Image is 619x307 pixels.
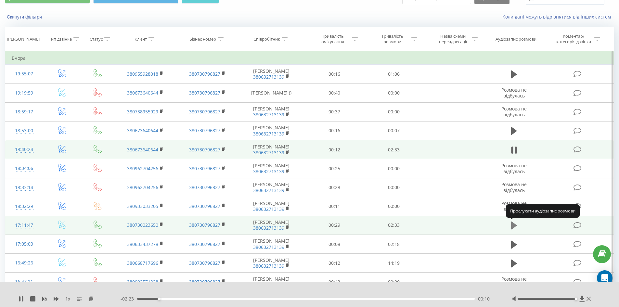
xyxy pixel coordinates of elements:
[127,109,158,115] a: 380738955929
[364,178,424,197] td: 00:00
[501,106,527,118] span: Розмова не відбулась
[158,298,161,300] div: Accessibility label
[7,36,40,42] div: [PERSON_NAME]
[364,273,424,291] td: 00:00
[305,140,364,159] td: 00:12
[12,257,37,269] div: 16:49:26
[238,235,305,254] td: [PERSON_NAME]
[127,203,158,209] a: 380933033205
[127,147,158,153] a: 380673640644
[127,260,158,266] a: 380668717696
[502,14,614,20] a: Коли дані можуть відрізнятися вiд інших систем
[253,263,284,269] a: 380632713139
[65,296,70,302] span: 1 x
[253,74,284,80] a: 380632713139
[501,162,527,174] span: Розмова не відбулась
[189,222,220,228] a: 380730796827
[12,162,37,175] div: 18:34:06
[305,102,364,121] td: 00:37
[253,225,284,231] a: 380632713139
[305,216,364,235] td: 00:29
[238,254,305,273] td: [PERSON_NAME]
[189,203,220,209] a: 380730796827
[127,165,158,172] a: 380962704256
[189,71,220,77] a: 380730796827
[189,241,220,247] a: 380730796827
[12,200,37,213] div: 18:32:29
[127,241,158,247] a: 380633437278
[364,197,424,216] td: 00:00
[496,36,536,42] div: Аудіозапис розмови
[305,83,364,102] td: 00:40
[189,36,216,42] div: Бізнес номер
[253,187,284,193] a: 380632713139
[364,235,424,254] td: 02:18
[501,181,527,193] span: Розмова не відбулась
[127,127,158,134] a: 380673640644
[305,273,364,291] td: 00:43
[238,83,305,102] td: [PERSON_NAME] ()
[49,36,72,42] div: Тип дзвінка
[364,102,424,121] td: 00:00
[253,244,284,250] a: 380632713139
[478,296,490,302] span: 00:10
[253,36,280,42] div: Співробітник
[189,147,220,153] a: 380730796827
[364,65,424,83] td: 01:06
[506,204,580,217] div: Прослухати аудіозапис розмови
[127,184,158,190] a: 380962704256
[501,276,527,288] span: Розмова не відбулась
[189,165,220,172] a: 380730796827
[127,90,158,96] a: 380673640644
[90,36,103,42] div: Статус
[305,121,364,140] td: 00:16
[238,102,305,121] td: [PERSON_NAME]
[501,200,527,212] span: Розмова не відбулась
[189,90,220,96] a: 380730796827
[364,254,424,273] td: 14:19
[238,159,305,178] td: [PERSON_NAME]
[127,279,158,285] a: 380992571328
[189,127,220,134] a: 380730796827
[364,140,424,159] td: 02:33
[575,298,577,300] div: Accessibility label
[189,260,220,266] a: 380730796827
[12,124,37,137] div: 18:53:00
[364,159,424,178] td: 00:00
[305,178,364,197] td: 00:28
[12,143,37,156] div: 18:40:24
[253,111,284,118] a: 380632713139
[5,14,45,20] button: Скинути фільтри
[501,87,527,99] span: Розмова не відбулась
[435,33,470,45] div: Назва схеми переадресації
[127,222,158,228] a: 380730023650
[189,279,220,285] a: 380730796827
[127,71,158,77] a: 380955928018
[12,68,37,80] div: 19:55:07
[305,254,364,273] td: 00:12
[305,159,364,178] td: 00:25
[238,216,305,235] td: [PERSON_NAME]
[12,275,37,288] div: 16:47:21
[238,140,305,159] td: [PERSON_NAME]
[555,33,593,45] div: Коментар/категорія дзвінка
[189,109,220,115] a: 380730796827
[12,87,37,99] div: 19:19:59
[5,52,614,65] td: Вчора
[189,184,220,190] a: 380730796827
[305,197,364,216] td: 00:11
[12,106,37,118] div: 18:59:17
[253,131,284,137] a: 380632713139
[12,181,37,194] div: 18:33:14
[238,65,305,83] td: [PERSON_NAME]
[305,235,364,254] td: 00:08
[316,33,350,45] div: Тривалість очікування
[12,238,37,250] div: 17:05:03
[364,216,424,235] td: 02:33
[253,149,284,156] a: 380632713139
[135,36,147,42] div: Клієнт
[238,197,305,216] td: [PERSON_NAME]
[597,270,613,286] div: Open Intercom Messenger
[253,168,284,174] a: 380632713139
[253,206,284,212] a: 380632713139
